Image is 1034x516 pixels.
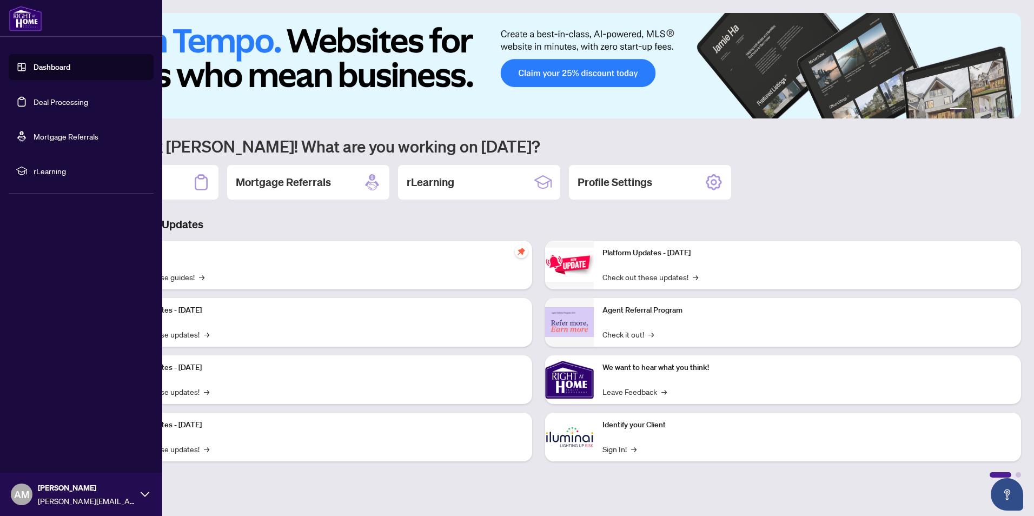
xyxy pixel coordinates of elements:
[602,362,1012,374] p: We want to hear what you think!
[980,108,984,112] button: 3
[950,108,967,112] button: 1
[602,419,1012,431] p: Identify your Client
[14,487,29,502] span: AM
[114,247,523,259] p: Self-Help
[602,443,637,455] a: Sign In!→
[204,386,209,398] span: →
[602,328,654,340] a: Check it out!→
[1006,108,1010,112] button: 6
[991,478,1023,511] button: Open asap
[114,305,523,316] p: Platform Updates - [DATE]
[997,108,1002,112] button: 5
[661,386,667,398] span: →
[602,386,667,398] a: Leave Feedback→
[236,175,331,190] h2: Mortgage Referrals
[989,108,993,112] button: 4
[38,495,135,507] span: [PERSON_NAME][EMAIL_ADDRESS][DOMAIN_NAME]
[9,5,42,31] img: logo
[56,13,1021,118] img: Slide 0
[602,247,1012,259] p: Platform Updates - [DATE]
[515,245,528,258] span: pushpin
[56,217,1021,232] h3: Brokerage & Industry Updates
[578,175,652,190] h2: Profile Settings
[34,165,146,177] span: rLearning
[38,482,135,494] span: [PERSON_NAME]
[545,248,594,282] img: Platform Updates - June 23, 2025
[971,108,976,112] button: 2
[56,136,1021,156] h1: Welcome back [PERSON_NAME]! What are you working on [DATE]?
[631,443,637,455] span: →
[407,175,454,190] h2: rLearning
[34,131,98,141] a: Mortgage Referrals
[204,443,209,455] span: →
[545,413,594,461] img: Identify your Client
[34,97,88,107] a: Deal Processing
[199,271,204,283] span: →
[545,307,594,337] img: Agent Referral Program
[34,62,70,72] a: Dashboard
[602,271,698,283] a: Check out these updates!→
[545,355,594,404] img: We want to hear what you think!
[114,419,523,431] p: Platform Updates - [DATE]
[114,362,523,374] p: Platform Updates - [DATE]
[693,271,698,283] span: →
[602,305,1012,316] p: Agent Referral Program
[648,328,654,340] span: →
[204,328,209,340] span: →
